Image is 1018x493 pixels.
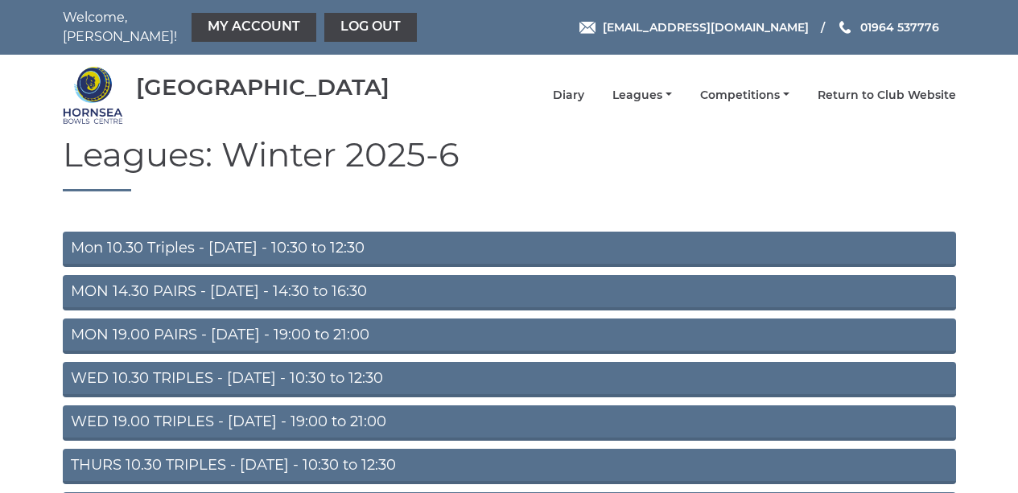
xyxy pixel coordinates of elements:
img: Hornsea Bowls Centre [63,65,123,125]
span: [EMAIL_ADDRESS][DOMAIN_NAME] [603,20,809,35]
a: My Account [192,13,316,42]
div: [GEOGRAPHIC_DATA] [136,75,389,100]
span: 01964 537776 [860,20,939,35]
a: Log out [324,13,417,42]
a: Phone us 01964 537776 [837,18,939,36]
a: WED 10.30 TRIPLES - [DATE] - 10:30 to 12:30 [63,362,956,397]
a: Diary [553,88,584,103]
a: MON 19.00 PAIRS - [DATE] - 19:00 to 21:00 [63,318,956,354]
a: WED 19.00 TRIPLES - [DATE] - 19:00 to 21:00 [63,405,956,441]
a: Competitions [700,88,789,103]
a: MON 14.30 PAIRS - [DATE] - 14:30 to 16:30 [63,275,956,310]
a: Leagues [612,88,672,103]
h1: Leagues: Winter 2025-6 [63,136,956,191]
a: THURS 10.30 TRIPLES - [DATE] - 10:30 to 12:30 [63,449,956,484]
nav: Welcome, [PERSON_NAME]! [63,8,421,47]
a: Email [EMAIL_ADDRESS][DOMAIN_NAME] [579,18,809,36]
img: Phone us [839,21,851,34]
a: Mon 10.30 Triples - [DATE] - 10:30 to 12:30 [63,232,956,267]
img: Email [579,22,596,34]
a: Return to Club Website [818,88,956,103]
